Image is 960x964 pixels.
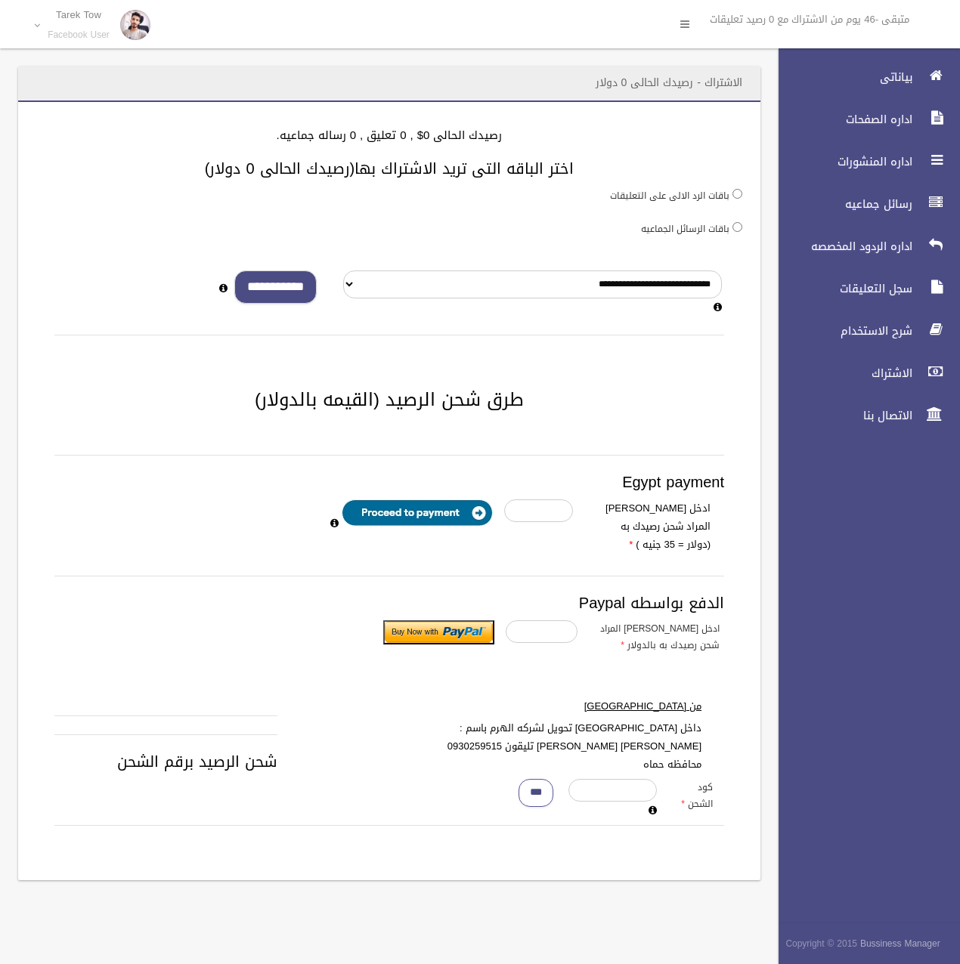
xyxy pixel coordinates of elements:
[584,499,722,554] label: ادخل [PERSON_NAME] المراد شحن رصيدك به (دولار = 35 جنيه )
[48,29,110,41] small: Facebook User
[766,112,917,127] span: اداره الصفحات
[860,935,940,952] strong: Bussiness Manager
[766,145,960,178] a: اداره المنشورات
[766,399,960,432] a: الاتصال بنا
[54,595,724,611] h3: الدفع بواسطه Paypal
[766,272,960,305] a: سجل التعليقات
[668,779,724,812] label: كود الشحن
[383,620,494,644] input: Submit
[766,60,960,94] a: بياناتى
[54,474,724,490] h3: Egypt payment
[641,221,729,237] label: باقات الرسائل الجماعيه
[766,103,960,136] a: اداره الصفحات
[766,323,917,338] span: شرح الاستخدام
[766,154,917,169] span: اداره المنشورات
[766,196,917,212] span: رسائل جماعيه
[430,697,713,715] label: من [GEOGRAPHIC_DATA]
[48,9,110,20] p: Tarek Tow
[766,408,917,423] span: الاتصال بنا
[766,366,917,381] span: الاشتراك
[766,187,960,221] a: رسائل جماعيه
[36,129,742,142] h4: رصيدك الحالى 0$ , 0 تعليق , 0 رساله جماعيه.
[578,68,760,97] header: الاشتراك - رصيدك الحالى 0 دولار
[766,230,960,263] a: اداره الردود المخصصه
[589,620,731,653] label: ادخل [PERSON_NAME] المراد شحن رصيدك به بالدولار
[766,314,960,348] a: شرح الاستخدام
[36,160,742,177] h3: اختر الباقه التى تريد الاشتراك بها(رصيدك الحالى 0 دولار)
[766,357,960,390] a: الاشتراك
[766,70,917,85] span: بياناتى
[766,239,917,254] span: اداره الردود المخصصه
[766,281,917,296] span: سجل التعليقات
[54,753,724,770] h3: شحن الرصيد برقم الشحن
[785,935,857,952] span: Copyright © 2015
[36,390,742,409] h2: طرق شحن الرصيد (القيمه بالدولار)
[610,187,729,204] label: باقات الرد الالى على التعليقات
[430,719,713,774] label: داخل [GEOGRAPHIC_DATA] تحويل لشركه الهرم باسم : [PERSON_NAME] [PERSON_NAME] تليقون 0930259515 محا...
